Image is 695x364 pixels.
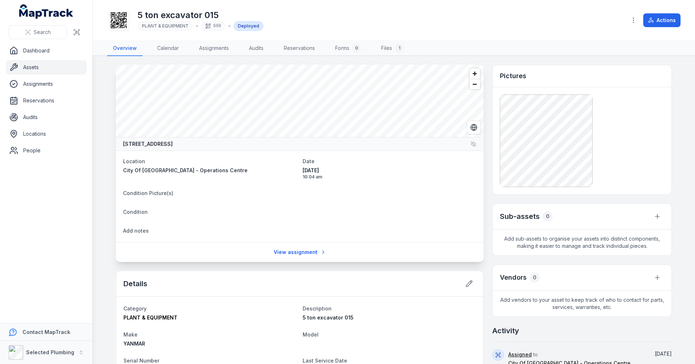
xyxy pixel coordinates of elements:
[233,21,264,31] div: Deployed
[303,357,347,364] span: Last Service Date
[500,272,527,283] h3: Vendors
[34,29,51,36] span: Search
[493,291,671,317] span: Add vendors to your asset to keep track of who to contact for parts, services, warranties, etc.
[243,41,269,56] a: Audits
[469,79,480,89] button: Zoom out
[303,174,476,180] span: 10:04 am
[543,211,553,221] div: 0
[269,245,331,259] a: View assignment
[6,127,87,141] a: Locations
[6,43,87,58] a: Dashboard
[530,272,540,283] div: 0
[123,190,173,196] span: Condition Picture(s)
[142,23,189,29] span: PLANT & EQUIPMENT
[467,120,481,134] button: Switch to Satellite View
[303,167,476,174] span: [DATE]
[123,167,248,173] span: City Of [GEOGRAPHIC_DATA] - Operations Centre
[303,314,354,321] span: 5 ton excavator 015
[655,351,672,357] time: 8/26/2025, 10:04:44 AM
[6,77,87,91] a: Assignments
[278,41,321,56] a: Reservations
[193,41,235,56] a: Assignments
[352,44,361,52] div: 0
[500,211,540,221] h2: Sub-assets
[329,41,367,56] a: Forms0
[26,349,74,355] strong: Selected Plumbing
[151,41,185,56] a: Calendar
[123,279,147,289] h2: Details
[138,9,264,21] h1: 5 ton excavator 015
[303,167,476,180] time: 8/26/2025, 10:04:44 AM
[6,110,87,124] a: Audits
[9,25,67,39] button: Search
[655,351,672,357] span: [DATE]
[395,44,404,52] div: 1
[123,340,145,347] span: YANMAR
[123,209,148,215] span: Condition
[123,357,159,364] span: Serial Number
[375,41,409,56] a: Files1
[6,93,87,108] a: Reservations
[303,331,319,338] span: Model
[123,305,147,312] span: Category
[201,21,226,31] div: 690
[469,68,480,79] button: Zoom in
[123,158,145,164] span: Location
[6,60,87,75] a: Assets
[6,143,87,158] a: People
[116,65,484,137] canvas: Map
[500,71,526,81] h3: Pictures
[123,167,297,174] a: City Of [GEOGRAPHIC_DATA] - Operations Centre
[508,351,532,358] a: Assigned
[303,305,332,312] span: Description
[123,314,177,321] span: PLANT & EQUIPMENT
[123,140,173,148] strong: [STREET_ADDRESS]
[22,329,70,335] strong: Contact MapTrack
[492,326,519,336] h2: Activity
[19,4,73,19] a: MapTrack
[303,158,315,164] span: Date
[493,229,671,255] span: Add sub-assets to organise your assets into distinct components, making it easier to manage and t...
[123,331,138,338] span: Make
[107,41,143,56] a: Overview
[643,13,681,27] button: Actions
[123,228,149,234] span: Add notes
